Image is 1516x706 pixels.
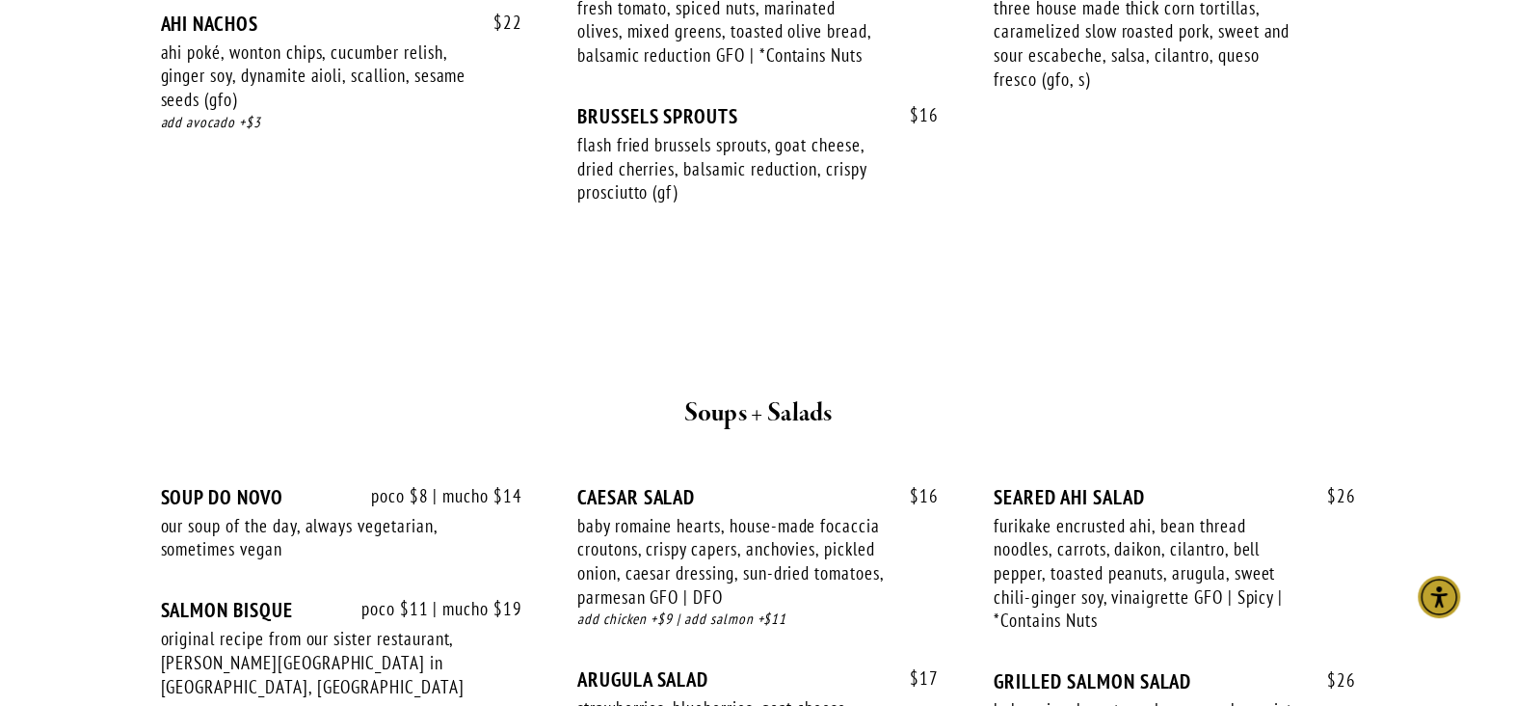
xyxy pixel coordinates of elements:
[1308,485,1356,507] span: 26
[161,112,522,134] div: add avocado +$3
[910,484,919,507] span: $
[994,514,1300,634] div: furikake encrusted ahi, bean thread noodles, carrots, daikon, cilantro, bell pepper, toasted pean...
[161,12,522,36] div: AHI NACHOS
[1327,484,1337,507] span: $
[577,133,884,204] div: flash fried brussels sprouts, goat cheese, dried cherries, balsamic reduction, crispy prosciutto ...
[577,514,884,610] div: baby romaine hearts, house-made focaccia croutons, crispy capers, anchovies, pickled onion, caesa...
[1308,669,1356,692] span: 26
[577,485,939,509] div: CAESAR SALAD
[474,12,522,34] span: 22
[891,104,939,126] span: 16
[577,104,939,128] div: BRUSSELS SPROUTS
[161,41,467,112] div: ahi poké, wonton chips, cucumber relish, ginger soy, dynamite aioli, scallion, sesame seeds (gfo)
[910,103,919,126] span: $
[352,485,522,507] span: poco $8 | mucho $14
[577,609,939,631] div: add chicken +$9 | add salmon +$11
[342,598,522,620] span: poco $11 | mucho $19
[891,485,939,507] span: 16
[161,514,467,561] div: our soup of the day, always vegetarian, sometimes vegan
[493,11,503,34] span: $
[910,666,919,690] span: $
[994,485,1355,509] div: SEARED AHI SALAD
[683,396,832,430] strong: Soups + Salads
[161,598,522,622] div: SALMON BISQUE
[577,667,939,692] div: ARUGULA SALAD
[1418,576,1460,618] div: Accessibility Menu
[1327,668,1337,692] span: $
[994,669,1355,693] div: GRILLED SALMON SALAD
[161,627,467,698] div: original recipe from our sister restaurant, [PERSON_NAME][GEOGRAPHIC_DATA] in [GEOGRAPHIC_DATA], ...
[891,667,939,690] span: 17
[161,485,522,509] div: SOUP DO NOVO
